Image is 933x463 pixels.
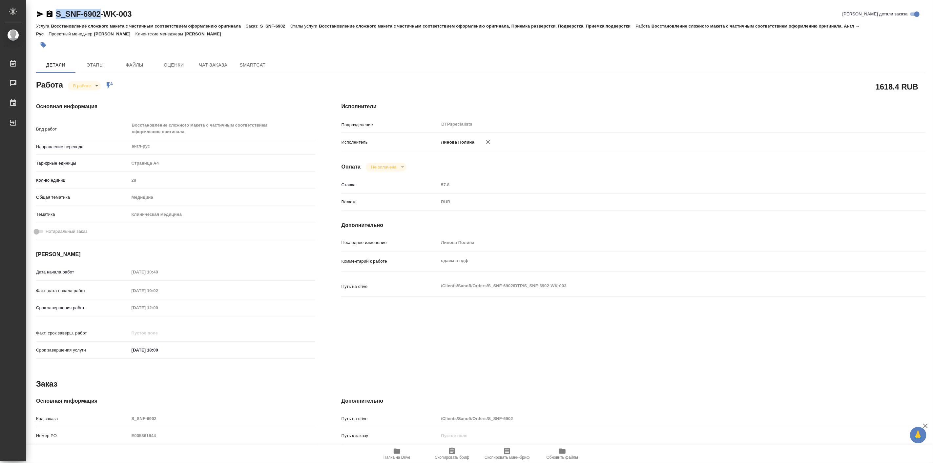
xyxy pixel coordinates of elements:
[135,31,185,36] p: Клиентские менеджеры
[36,38,51,52] button: Добавить тэг
[119,61,150,69] span: Файлы
[842,11,908,17] span: [PERSON_NAME] детали заказа
[342,239,439,246] p: Последнее изменение
[342,103,926,111] h4: Исполнители
[51,24,246,29] p: Восстановление сложного макета с частичным соответствием оформлению оригинала
[342,182,439,188] p: Ставка
[636,24,652,29] p: Работа
[366,163,406,171] div: В работе
[36,177,129,184] p: Кол-во единиц
[439,238,877,247] input: Пустое поле
[36,397,315,405] h4: Основная информация
[129,267,187,277] input: Пустое поле
[49,31,94,36] p: Проектный менеджер
[36,330,129,336] p: Факт. срок заверш. работ
[129,158,315,169] div: Страница А4
[876,81,918,92] h2: 1618.4 RUB
[36,78,63,90] h2: Работа
[71,83,93,89] button: В работе
[425,445,480,463] button: Скопировать бриф
[535,445,590,463] button: Обновить файлы
[369,164,398,170] button: Не оплачена
[36,379,57,389] h2: Заказ
[439,414,877,423] input: Пустое поле
[36,10,44,18] button: Скопировать ссылку для ЯМессенджера
[36,126,129,132] p: Вид работ
[36,305,129,311] p: Срок завершения работ
[36,211,129,218] p: Тематика
[913,428,924,442] span: 🙏
[481,135,495,149] button: Удалить исполнителя
[68,81,101,90] div: В работе
[36,433,129,439] p: Номер РО
[480,445,535,463] button: Скопировать мини-бриф
[342,122,439,128] p: Подразделение
[94,31,135,36] p: [PERSON_NAME]
[342,221,926,229] h4: Дополнительно
[185,31,226,36] p: [PERSON_NAME]
[129,328,187,338] input: Пустое поле
[439,255,877,266] textarea: сдаем в пдф
[342,139,439,146] p: Исполнитель
[46,228,87,235] span: Нотариальный заказ
[36,160,129,167] p: Тарифные единицы
[36,415,129,422] p: Код заказа
[384,455,410,460] span: Папка на Drive
[46,10,53,18] button: Скопировать ссылку
[342,258,439,265] p: Комментарий к работе
[129,286,187,295] input: Пустое поле
[129,431,315,440] input: Пустое поле
[56,10,132,18] a: S_SNF-6902-WK-003
[79,61,111,69] span: Этапы
[36,269,129,275] p: Дата начала работ
[342,199,439,205] p: Валюта
[439,431,877,440] input: Пустое поле
[36,24,51,29] p: Услуга
[369,445,425,463] button: Папка на Drive
[36,194,129,201] p: Общая тематика
[485,455,529,460] span: Скопировать мини-бриф
[36,103,315,111] h4: Основная информация
[290,24,319,29] p: Этапы услуги
[246,24,260,29] p: Заказ:
[129,345,187,355] input: ✎ Введи что-нибудь
[342,433,439,439] p: Путь к заказу
[260,24,290,29] p: S_SNF-6902
[439,196,877,208] div: RUB
[439,139,475,146] p: Линова Полина
[342,415,439,422] p: Путь на drive
[40,61,72,69] span: Детали
[547,455,578,460] span: Обновить файлы
[439,280,877,292] textarea: /Clients/Sanofi/Orders/S_SNF-6902/DTP/S_SNF-6902-WK-003
[439,180,877,190] input: Пустое поле
[36,288,129,294] p: Факт. дата начала работ
[129,303,187,312] input: Пустое поле
[342,283,439,290] p: Путь на drive
[129,192,315,203] div: Медицина
[910,427,926,443] button: 🙏
[342,163,361,171] h4: Оплата
[158,61,190,69] span: Оценки
[129,414,315,423] input: Пустое поле
[237,61,268,69] span: SmartCat
[319,24,635,29] p: Восстановление сложного макета с частичным соответствием оформлению оригинала, Приемка разверстки...
[342,397,926,405] h4: Дополнительно
[435,455,469,460] span: Скопировать бриф
[129,209,315,220] div: Клиническая медицина
[36,347,129,353] p: Срок завершения услуги
[36,144,129,150] p: Направление перевода
[197,61,229,69] span: Чат заказа
[129,175,315,185] input: Пустое поле
[36,251,315,258] h4: [PERSON_NAME]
